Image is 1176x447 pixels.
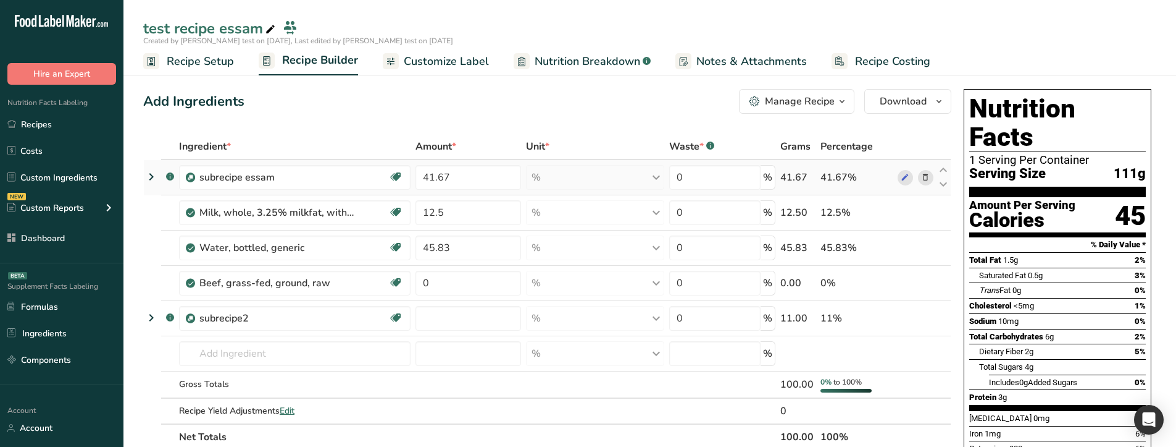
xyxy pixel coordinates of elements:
[820,139,873,154] span: Percentage
[820,276,893,291] div: 0%
[535,53,640,70] span: Nutrition Breakdown
[969,414,1032,423] span: [MEDICAL_DATA]
[820,377,832,387] span: 0%
[780,276,815,291] div: 0.00
[282,52,358,69] span: Recipe Builder
[780,311,815,326] div: 11.00
[1045,332,1054,341] span: 6g
[199,276,354,291] div: Beef, grass-fed, ground, raw
[979,362,1023,372] span: Total Sugars
[179,404,411,417] div: Recipe Yield Adjustments
[969,154,1146,166] div: 1 Serving Per Container
[780,377,815,392] div: 100.00
[167,53,234,70] span: Recipe Setup
[1135,286,1146,295] span: 0%
[969,237,1146,252] section: % Daily Value *
[1135,317,1146,326] span: 0%
[855,53,930,70] span: Recipe Costing
[514,48,651,75] a: Nutrition Breakdown
[780,139,811,154] span: Grams
[675,48,807,75] a: Notes & Attachments
[1003,255,1018,265] span: 1.5g
[179,139,231,154] span: Ingredient
[832,48,930,75] a: Recipe Costing
[820,311,893,326] div: 11%
[880,94,927,109] span: Download
[199,205,354,220] div: Milk, whole, 3.25% milkfat, without added vitamin A and [MEDICAL_DATA]
[1028,271,1043,280] span: 0.5g
[765,94,835,109] div: Manage Recipe
[820,170,893,185] div: 41.67%
[969,332,1043,341] span: Total Carbohydrates
[143,36,453,46] span: Created by [PERSON_NAME] test on [DATE], Last edited by [PERSON_NAME] test on [DATE]
[143,48,234,75] a: Recipe Setup
[1025,347,1033,356] span: 2g
[1134,405,1164,435] div: Open Intercom Messenger
[143,92,244,112] div: Add Ingredients
[969,317,996,326] span: Sodium
[143,17,278,40] div: test recipe essam
[383,48,489,75] a: Customize Label
[998,393,1007,402] span: 3g
[780,170,815,185] div: 41.67
[404,53,489,70] span: Customize Label
[1114,166,1146,182] span: 111g
[186,314,195,323] img: Sub Recipe
[739,89,854,114] button: Manage Recipe
[199,241,354,255] div: Water, bottled, generic
[1012,286,1021,295] span: 0g
[669,139,714,154] div: Waste
[1019,378,1028,387] span: 0g
[179,341,411,366] input: Add Ingredient
[1115,200,1146,232] div: 45
[1135,347,1146,356] span: 5%
[780,241,815,255] div: 45.83
[1135,255,1146,265] span: 2%
[1033,414,1049,423] span: 0mg
[199,311,354,326] div: subrecipe2
[979,286,1011,295] span: Fat
[1135,332,1146,341] span: 2%
[969,211,1075,229] div: Calories
[998,317,1019,326] span: 10mg
[280,405,294,417] span: Edit
[969,393,996,402] span: Protein
[820,241,893,255] div: 45.83%
[969,166,1046,182] span: Serving Size
[186,173,195,182] img: Sub Recipe
[979,347,1023,356] span: Dietary Fiber
[820,205,893,220] div: 12.5%
[1135,378,1146,387] span: 0%
[1135,429,1146,438] span: 6%
[969,95,1146,151] h1: Nutrition Facts
[969,429,983,438] span: Iron
[7,193,26,200] div: NEW
[979,271,1026,280] span: Saturated Fat
[780,404,815,419] div: 0
[1014,301,1034,310] span: <5mg
[526,139,549,154] span: Unit
[7,202,84,215] div: Custom Reports
[780,205,815,220] div: 12.50
[179,378,411,391] div: Gross Totals
[259,46,358,76] a: Recipe Builder
[696,53,807,70] span: Notes & Attachments
[415,139,456,154] span: Amount
[969,200,1075,211] div: Amount Per Serving
[7,63,116,85] button: Hire an Expert
[1135,301,1146,310] span: 1%
[979,286,999,295] i: Trans
[833,377,862,387] span: to 100%
[969,301,1012,310] span: Cholesterol
[989,378,1077,387] span: Includes Added Sugars
[864,89,951,114] button: Download
[8,272,27,279] div: BETA
[199,170,354,185] div: subrecipe essam
[985,429,1001,438] span: 1mg
[1025,362,1033,372] span: 4g
[1135,271,1146,280] span: 3%
[969,255,1001,265] span: Total Fat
